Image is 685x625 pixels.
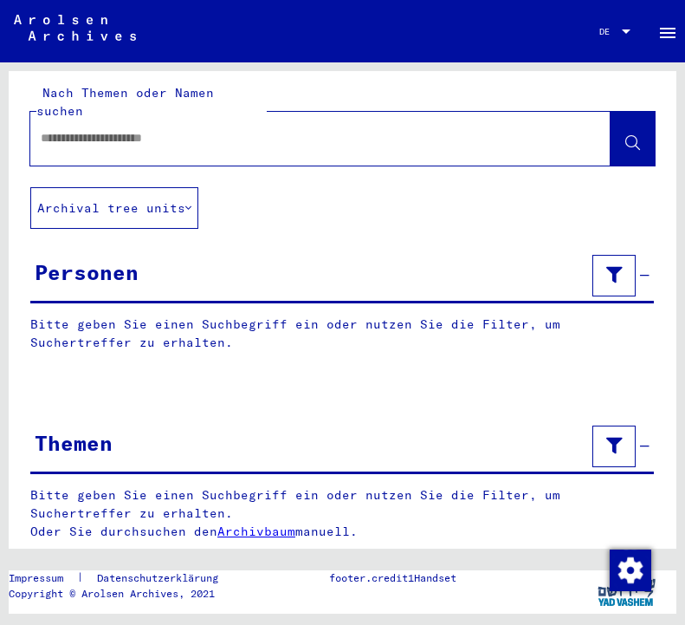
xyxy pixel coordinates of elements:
a: Archivbaum [217,524,295,539]
p: Copyright © Arolsen Archives, 2021 [9,586,239,602]
div: Personen [35,257,139,288]
p: Bitte geben Sie einen Suchbegriff ein oder nutzen Sie die Filter, um Suchertreffer zu erhalten. O... [30,486,655,541]
mat-icon: Side nav toggle icon [657,23,678,43]
button: Archival tree units [30,187,198,229]
img: yv_logo.png [594,570,659,614]
p: footer.credit1Handset [329,570,456,586]
a: Datenschutzerklärung [83,570,239,586]
span: DE [599,27,618,36]
p: Bitte geben Sie einen Suchbegriff ein oder nutzen Sie die Filter, um Suchertreffer zu erhalten. [30,316,654,352]
mat-label: Nach Themen oder Namen suchen [36,85,214,119]
img: Arolsen_neg.svg [14,15,136,41]
img: Zustimmung ändern [610,550,651,591]
div: Themen [35,427,113,459]
div: | [9,570,239,586]
a: Impressum [9,570,77,586]
button: Toggle sidenav [650,14,685,49]
div: Zustimmung ändern [609,549,650,590]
